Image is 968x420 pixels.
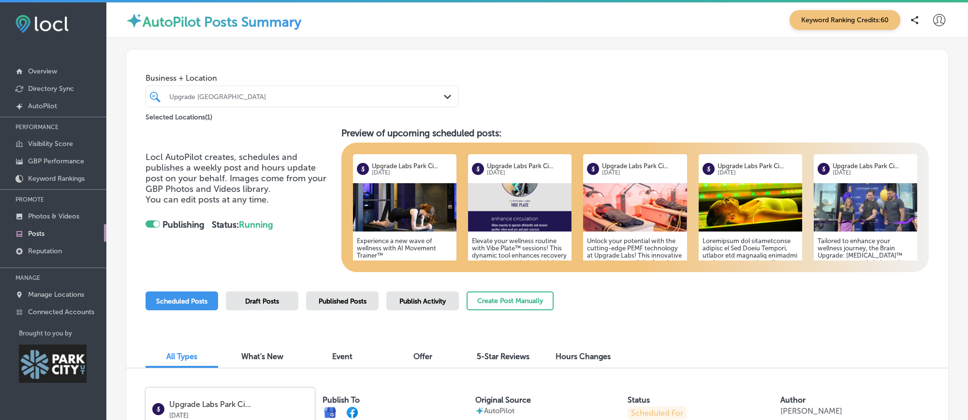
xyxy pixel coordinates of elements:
[472,163,484,175] img: logo
[19,345,87,383] img: Park City
[323,395,360,405] label: Publish To
[341,128,929,139] h3: Preview of upcoming scheduled posts:
[602,170,683,176] p: [DATE]
[703,237,798,346] h5: Loremipsum dol sitametconse adipisc el Sed Doeiu Tempori, utlabor etd magnaaliq enimadmi veniamq ...
[239,219,273,230] span: Running
[19,330,106,337] p: Brought to you by
[146,73,459,83] span: Business + Location
[357,163,369,175] img: logo
[15,15,69,33] img: fda3e92497d09a02dc62c9cd864e3231.png
[166,352,197,361] span: All Types
[245,297,279,305] span: Draft Posts
[28,102,57,110] p: AutoPilot
[780,406,842,416] p: [PERSON_NAME]
[126,12,143,29] img: autopilot-icon
[718,170,798,176] p: [DATE]
[353,183,456,232] img: 17538126363c43021e-56d8-422c-9d56-6a4f7475b3d8_2025-06-10.jpg
[833,170,913,176] p: [DATE]
[399,297,446,305] span: Publish Activity
[703,163,715,175] img: logo
[467,291,554,310] button: Create Post Manually
[357,237,453,346] h5: Experience a new wave of wellness with AI Movement Trainer™ Smarter workouts. Less strain. Better...
[28,247,62,255] p: Reputation
[372,170,453,176] p: [DATE]
[818,163,830,175] img: logo
[212,219,273,230] strong: Status:
[146,152,326,194] span: Locl AutoPilot creates, schedules and publishes a weekly post and hours update post on your behal...
[699,183,802,232] img: 7911845a-788e-49f4-a883-c96f550da62fREDchargerUpgradeLabsParkCity.jpg
[790,10,900,30] span: Keyword Ranking Credits: 60
[146,194,269,205] span: You can edit posts at any time.
[28,67,57,75] p: Overview
[475,406,484,415] img: autopilot-icon
[169,409,308,419] p: [DATE]
[413,352,432,361] span: Offer
[146,109,212,121] p: Selected Locations ( 1 )
[468,183,572,232] img: 06136d33-cad3-4b1d-a8d7-61e8cadf81a9VibePlateVibrationPlateTraining.png
[718,162,798,170] p: Upgrade Labs Park Ci...
[487,162,568,170] p: Upgrade Labs Park Ci...
[372,162,453,170] p: Upgrade Labs Park Ci...
[587,237,683,332] h5: Unlock your potential with the cutting-edge PEMF technology at Upgrade Labs! This innovative tool...
[28,290,84,299] p: Manage Locations
[818,237,913,339] h5: Tailored to enhance your wellness journey, the Brain Upgrade: [MEDICAL_DATA]™ promotes mental cla...
[28,174,85,183] p: Keyword Rankings
[472,237,568,332] h5: Elevate your wellness routine with Vibe Plate™ sessions! This dynamic tool enhances recovery and ...
[156,297,207,305] span: Scheduled Posts
[152,403,164,415] img: logo
[477,352,529,361] span: 5-Star Reviews
[484,406,514,415] p: AutoPilot
[28,85,74,93] p: Directory Sync
[169,92,445,101] div: Upgrade [GEOGRAPHIC_DATA]
[583,183,687,232] img: 742c4860-a7ee-464d-b441-5389b130340bPEMFOverview.png
[28,157,84,165] p: GBP Performance
[241,352,283,361] span: What's New
[28,230,44,238] p: Posts
[475,395,531,405] label: Original Source
[556,352,611,361] span: Hours Changes
[319,297,367,305] span: Published Posts
[28,308,94,316] p: Connected Accounts
[780,395,806,405] label: Author
[587,163,599,175] img: logo
[602,162,683,170] p: Upgrade Labs Park Ci...
[28,212,79,220] p: Photos & Videos
[28,140,73,148] p: Visibility Score
[332,352,352,361] span: Event
[169,400,308,409] p: Upgrade Labs Park Ci...
[162,219,205,230] strong: Publishing
[143,14,301,30] label: AutoPilot Posts Summary
[833,162,913,170] p: Upgrade Labs Park Ci...
[814,183,917,232] img: 17538126794762296d-2c6c-4ae7-ae74-87465ae7bf51_2024-10-26.jpg
[487,170,568,176] p: [DATE]
[628,395,650,405] label: Status
[628,406,687,420] p: Scheduled For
